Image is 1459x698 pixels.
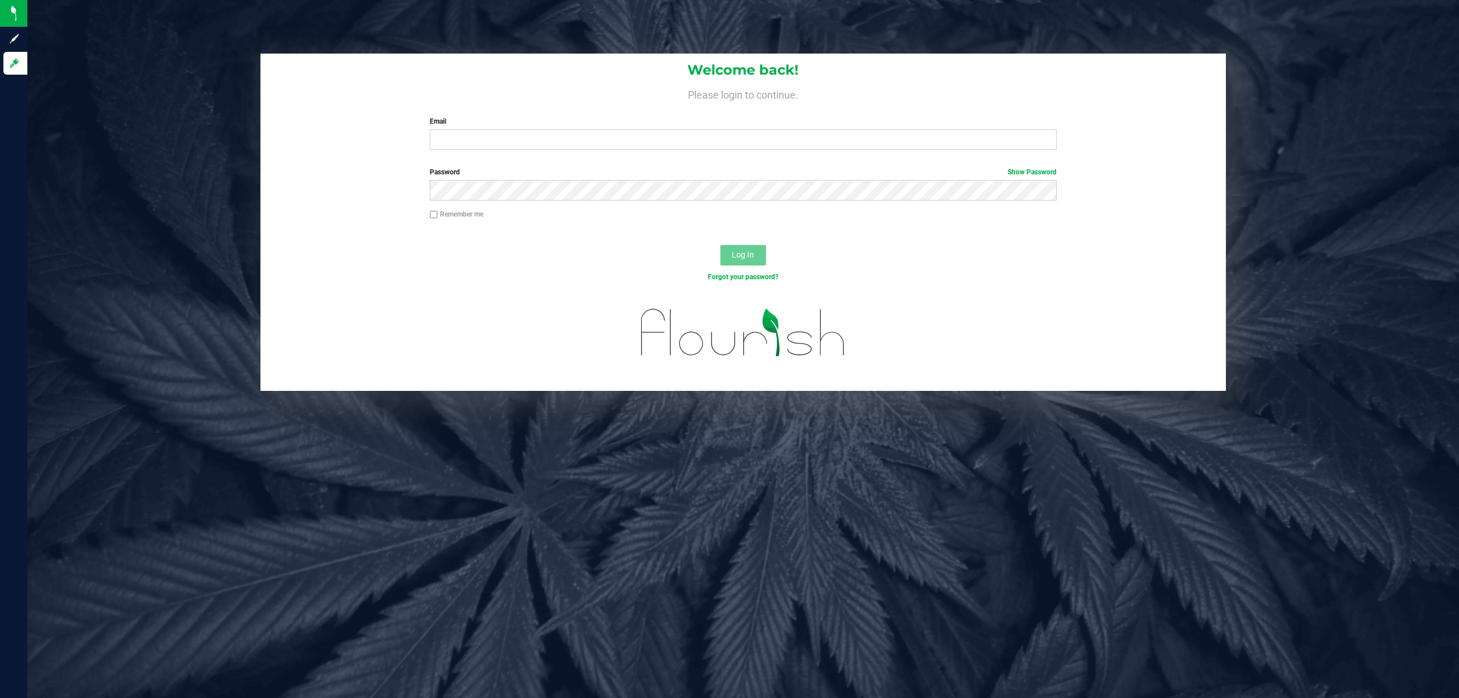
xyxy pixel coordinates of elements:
input: Remember me [430,211,438,219]
label: Remember me [430,209,483,219]
span: Password [430,168,460,176]
inline-svg: Log in [9,58,20,69]
h1: Welcome back! [260,63,1226,77]
label: Email [430,116,1057,126]
img: flourish_logo.svg [622,294,864,372]
inline-svg: Sign up [9,33,20,44]
button: Log In [720,245,766,266]
span: Log In [732,250,754,259]
a: Show Password [1008,168,1057,176]
a: Forgot your password? [708,273,779,281]
h4: Please login to continue. [260,87,1226,100]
